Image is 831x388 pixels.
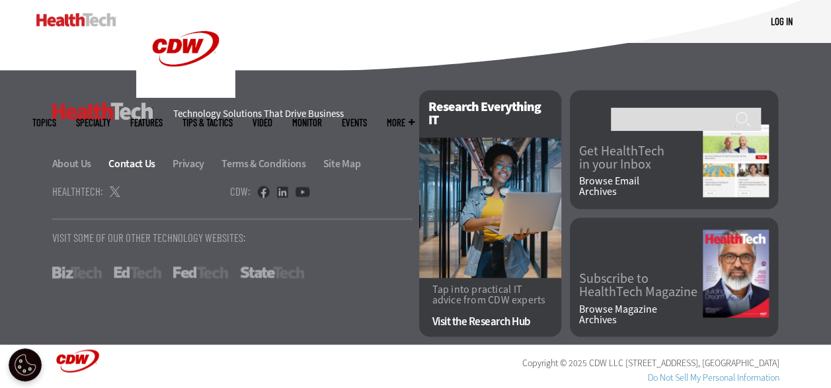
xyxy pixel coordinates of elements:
[323,157,361,171] a: Site Map
[579,176,703,197] a: Browse EmailArchives
[387,118,415,128] span: More
[52,266,102,278] a: BizTech
[432,284,548,305] p: Tap into practical IT advice from CDW experts
[579,303,703,325] a: Browse MagazineArchives
[240,266,304,278] a: StateTech
[703,229,769,317] img: Fall 2025 Cover
[130,118,163,128] a: Features
[173,266,228,278] a: FedTech
[579,272,703,299] a: Subscribe toHealthTech Magazine
[522,356,587,369] span: Copyright © 2025
[52,157,107,171] a: About Us
[36,13,116,26] img: Home
[771,15,793,28] div: User menu
[648,371,779,383] a: Do Not Sell My Personal Information
[703,124,769,197] img: newsletter screenshot
[32,118,56,128] span: Topics
[702,356,779,369] span: [GEOGRAPHIC_DATA]
[9,348,42,381] div: Cookie Settings
[589,356,698,369] span: CDW LLC [STREET_ADDRESS]
[52,186,103,197] h4: HealthTech:
[230,186,251,197] h4: CDW:
[698,356,700,369] span: ,
[173,157,219,171] a: Privacy
[292,118,322,128] a: MonITor
[108,157,171,171] a: Contact Us
[579,145,703,171] a: Get HealthTechin your Inbox
[771,15,793,27] a: Log in
[76,118,110,128] span: Specialty
[253,118,272,128] a: Video
[419,90,561,137] h2: Research Everything IT
[342,118,367,128] a: Events
[52,232,413,243] p: Visit Some Of Our Other Technology Websites:
[114,266,161,278] a: EdTech
[432,315,548,327] a: Visit the Research Hub
[136,87,235,101] a: CDW
[182,118,233,128] a: Tips & Tactics
[221,157,321,171] a: Terms & Conditions
[9,348,42,381] button: Open Preferences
